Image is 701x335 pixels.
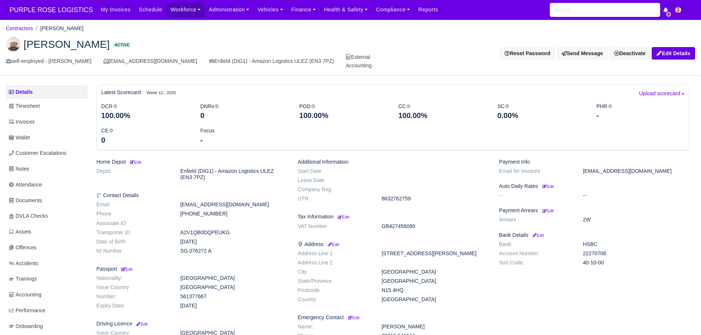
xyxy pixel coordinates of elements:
[498,110,585,121] div: 0.00%
[493,260,577,266] dt: Sort Code:
[101,135,189,145] div: 0
[6,209,88,223] a: DVLA Checks
[91,211,175,217] dt: Phone
[0,31,701,76] div: Berkay Koroglu
[9,228,31,236] span: Assets
[96,159,287,165] h6: Home Depot
[577,217,695,223] dd: 2W
[120,267,132,271] small: Edit
[96,126,195,145] div: CE
[298,159,488,165] h6: Additional Information
[175,248,292,254] dd: SG 076272 A
[167,3,205,17] a: Workforce
[96,192,287,199] h6: Contact Details
[205,3,253,17] a: Administration
[499,159,689,165] h6: Payment Info
[96,102,195,121] div: DCR
[91,239,175,245] dt: Date of Birth
[6,131,88,145] a: Wallet
[9,196,42,205] span: Documents
[348,316,360,320] small: Edit
[298,241,488,247] h6: Address
[376,223,493,229] dd: GB427456090
[577,260,695,266] dd: 40-10-00
[292,186,376,193] dt: Company Reg.
[376,269,493,275] dd: [GEOGRAPHIC_DATA]
[9,149,67,157] span: Customer Escalations
[577,241,695,247] dd: HSBC
[135,3,166,17] a: Schedule
[9,181,42,189] span: Attendance
[9,306,46,315] span: Performance
[175,229,292,236] dd: A2V1QB0DQPEUKG
[9,212,48,220] span: DVLA Checks
[596,110,684,121] div: -
[541,183,554,189] a: Edit
[6,240,88,255] a: Offences
[493,250,577,257] dt: Account Number:
[292,278,376,284] dt: State/Province
[499,207,689,214] h6: Payment Arrears
[6,178,88,192] a: Attendance
[175,168,292,181] dd: Enfield (DIG1) - Amazon Logistics ULEZ (EN3 7PZ)
[9,322,43,331] span: Onboarding
[91,168,175,181] dt: Depot:
[91,284,175,291] dt: Issue Country:
[33,24,84,33] li: [PERSON_NAME]
[398,110,486,121] div: 100.00%
[175,284,292,291] dd: [GEOGRAPHIC_DATA]
[376,287,493,293] dd: N15 4HQ
[6,288,88,302] a: Accounting
[294,102,393,121] div: POD
[493,241,577,247] dt: Bank:
[493,168,577,174] dt: Email for Invoices
[6,272,88,286] a: Trainings
[6,225,88,239] a: Assets
[91,248,175,254] dt: NI Number
[91,202,175,208] dt: Email
[577,250,695,257] dd: 22270706
[129,160,141,164] small: Edit
[113,42,131,48] span: Active
[320,3,372,17] a: Health & Safety
[499,183,689,189] h6: Auto Daily Rates
[6,25,33,31] a: Contractors
[577,168,695,174] dd: [EMAIL_ADDRESS][DOMAIN_NAME]
[336,214,349,220] a: Edit
[101,89,141,96] h6: Latest Scorecard
[120,266,132,272] a: Edit
[6,303,88,318] a: Performance
[376,296,493,303] dd: [GEOGRAPHIC_DATA]
[175,202,292,208] dd: [EMAIL_ADDRESS][DOMAIN_NAME]
[209,57,334,65] div: Enfield (DIG1) - Amazon Logistics ULEZ (EN3 7PZ)
[531,232,544,238] a: Edit
[609,47,650,60] a: Deactivate
[175,275,292,281] dd: [GEOGRAPHIC_DATA]
[96,3,135,17] a: My Invoices
[298,214,488,220] h6: Tax Information
[9,259,38,268] span: Accidents
[347,314,360,320] a: Edit
[24,39,110,49] span: [PERSON_NAME]
[292,287,376,293] dt: Postcode
[287,3,320,17] a: Finance
[9,133,30,142] span: Wallet
[6,256,88,271] a: Accidents
[175,293,292,300] dd: 561377667
[9,243,36,252] span: Offences
[9,165,29,173] span: Notes
[6,3,96,17] a: PURPLE ROSE LOGISTICS
[326,242,339,247] small: Edit
[591,102,690,121] div: PHR
[557,47,608,60] a: Send Message
[326,241,339,247] a: Edit
[103,57,197,65] div: [EMAIL_ADDRESS][DOMAIN_NAME]
[376,196,493,202] dd: 8632762759
[346,53,371,70] div: External Accounting
[292,324,376,330] dt: Name:
[96,266,287,272] h6: Passport
[9,102,40,110] span: Timesheet
[101,110,189,121] div: 100.00%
